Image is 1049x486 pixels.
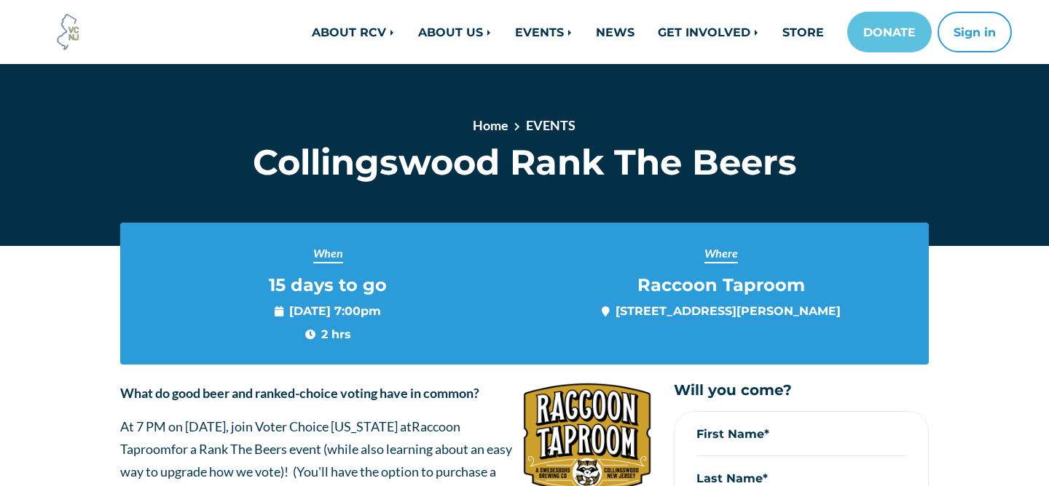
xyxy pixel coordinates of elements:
section: Event info [120,223,929,364]
a: EVENTS [526,117,575,133]
span: [DATE] 7:00pm [275,302,381,319]
a: Home [473,117,508,133]
img: Voter Choice NJ [49,12,88,52]
nav: Main navigation [213,12,1012,52]
span: Where [704,244,738,263]
a: NEWS [584,17,646,47]
span: When [313,244,343,263]
a: EVENTS [503,17,584,47]
a: STORE [771,17,836,47]
h5: Will you come? [674,382,929,399]
span: 15 days to go [269,275,387,296]
a: GET INVOLVED [646,17,771,47]
a: ABOUT US [406,17,503,47]
button: Sign in or sign up [938,12,1012,52]
span: Raccoon Taproom [120,418,460,457]
h1: Collingswood Rank The Beers [224,141,825,183]
span: Raccoon Taproom [637,275,805,296]
a: DONATE [847,12,932,52]
a: ABOUT RCV [300,17,406,47]
strong: What do good beer and ranked-choice voting have in common? [120,385,479,401]
span: 2 hrs [305,325,351,343]
a: [STREET_ADDRESS][PERSON_NAME] [616,303,841,318]
nav: breadcrumb [276,116,773,141]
